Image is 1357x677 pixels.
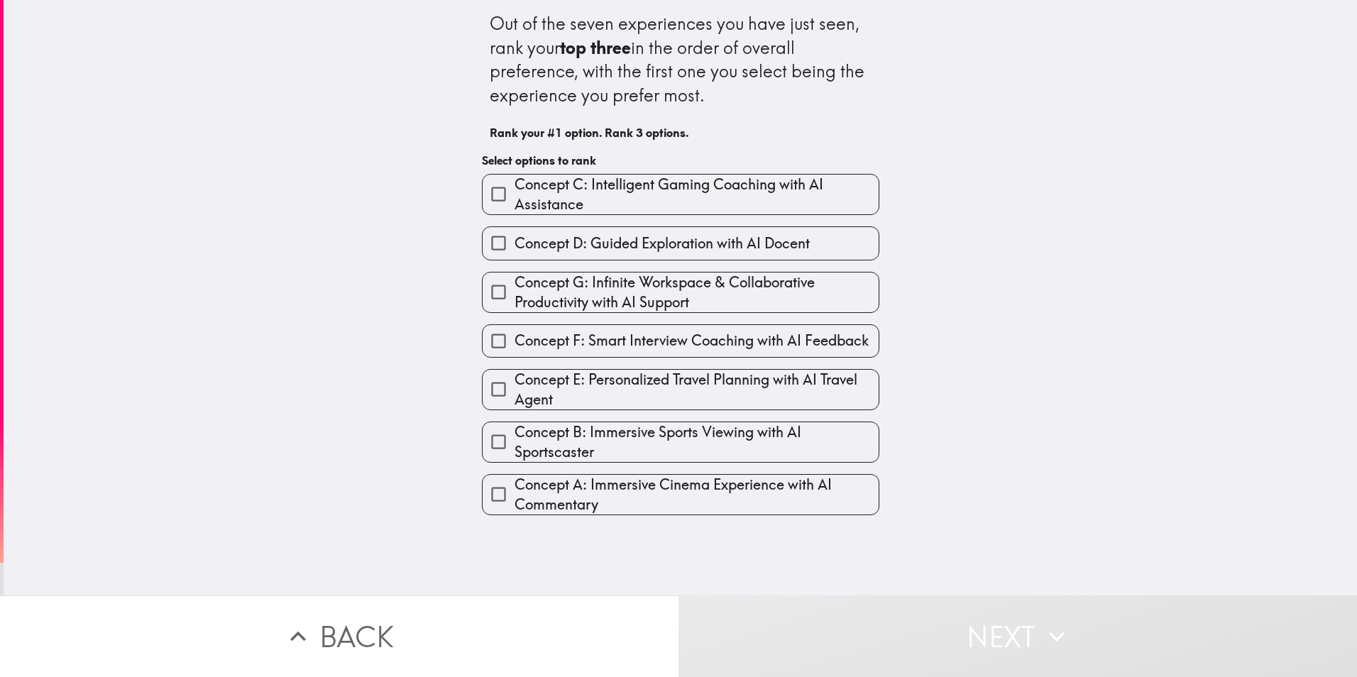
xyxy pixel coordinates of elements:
button: Next [678,595,1357,677]
button: Concept G: Infinite Workspace & Collaborative Productivity with AI Support [483,273,879,312]
button: Concept F: Smart Interview Coaching with AI Feedback [483,325,879,357]
button: Concept A: Immersive Cinema Experience with AI Commentary [483,475,879,514]
span: Concept G: Infinite Workspace & Collaborative Productivity with AI Support [515,273,879,312]
span: Concept A: Immersive Cinema Experience with AI Commentary [515,475,879,514]
span: Concept E: Personalized Travel Planning with AI Travel Agent [515,370,879,409]
button: Concept D: Guided Exploration with AI Docent [483,227,879,259]
b: top three [560,37,631,58]
button: Concept E: Personalized Travel Planning with AI Travel Agent [483,370,879,409]
span: Concept D: Guided Exploration with AI Docent [515,233,810,253]
button: Concept B: Immersive Sports Viewing with AI Sportscaster [483,422,879,462]
span: Concept F: Smart Interview Coaching with AI Feedback [515,331,869,351]
span: Concept C: Intelligent Gaming Coaching with AI Assistance [515,175,879,214]
button: Concept C: Intelligent Gaming Coaching with AI Assistance [483,175,879,214]
div: Out of the seven experiences you have just seen, rank your in the order of overall preference, wi... [490,12,872,107]
h6: Rank your #1 option. Rank 3 options. [490,125,872,141]
span: Concept B: Immersive Sports Viewing with AI Sportscaster [515,422,879,462]
h6: Select options to rank [482,153,879,168]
